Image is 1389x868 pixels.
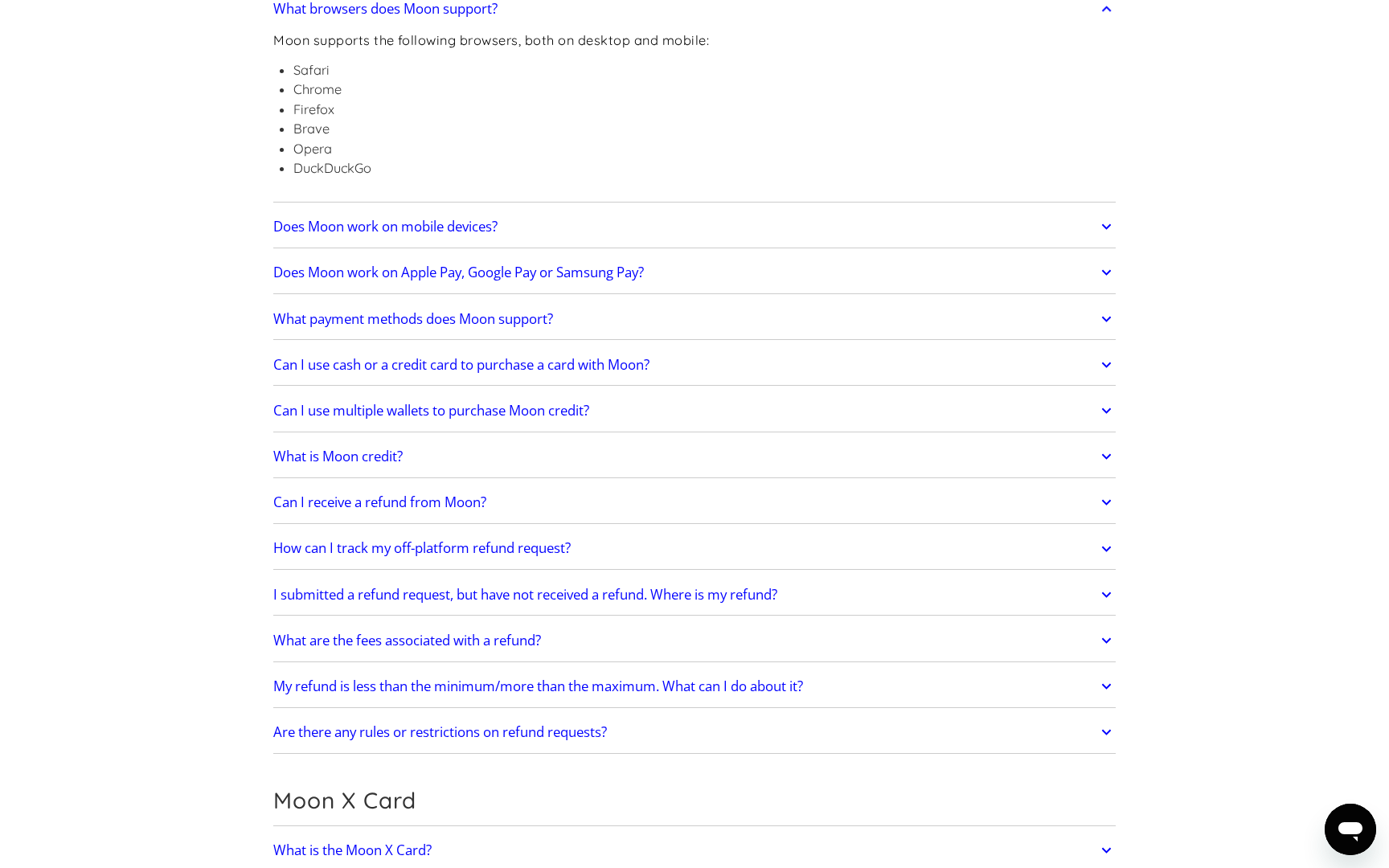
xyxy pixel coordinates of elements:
[293,60,709,80] li: Safari
[293,158,709,178] li: DuckDuckGo
[293,100,709,120] li: Firefox
[273,724,607,740] h2: Are there any rules or restrictions on refund requests?
[273,256,1116,289] a: Does Moon work on Apple Pay, Google Pay or Samsung Pay?
[273,842,432,858] h2: What is the Moon X Card?
[273,311,553,327] h2: What payment methods does Moon support?
[273,264,644,280] h2: Does Moon work on Apple Pay, Google Pay or Samsung Pay?
[273,403,589,419] h2: Can I use multiple wallets to purchase Moon credit?
[273,578,1116,612] a: I submitted a refund request, but have not received a refund. Where is my refund?
[273,494,486,510] h2: Can I receive a refund from Moon?
[293,139,709,159] li: Opera
[273,715,1116,749] a: Are there any rules or restrictions on refund requests?
[273,357,649,373] h2: Can I use cash or a credit card to purchase a card with Moon?
[273,440,1116,473] a: What is Moon credit?
[273,669,1116,703] a: My refund is less than the minimum/more than the maximum. What can I do about it?
[273,540,571,556] h2: How can I track my off-platform refund request?
[273,532,1116,566] a: How can I track my off-platform refund request?
[273,833,1116,867] a: What is the Moon X Card?
[273,302,1116,336] a: What payment methods does Moon support?
[273,587,777,603] h2: I submitted a refund request, but have not received a refund. Where is my refund?
[273,219,498,235] h2: Does Moon work on mobile devices?
[1325,804,1376,855] iframe: Botón para iniciar la ventana de mensajería
[293,119,709,139] li: Brave
[273,448,403,465] h2: What is Moon credit?
[273,633,541,649] h2: What are the fees associated with a refund?
[273,1,498,17] h2: What browsers does Moon support?
[273,624,1116,657] a: What are the fees associated with a refund?
[273,31,709,51] p: Moon supports the following browsers, both on desktop and mobile:
[273,348,1116,382] a: Can I use cash or a credit card to purchase a card with Moon?
[273,485,1116,519] a: Can I receive a refund from Moon?
[273,678,803,694] h2: My refund is less than the minimum/more than the maximum. What can I do about it?
[273,210,1116,244] a: Does Moon work on mobile devices?
[293,80,709,100] li: Chrome
[273,394,1116,428] a: Can I use multiple wallets to purchase Moon credit?
[273,787,1116,814] h2: Moon X Card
